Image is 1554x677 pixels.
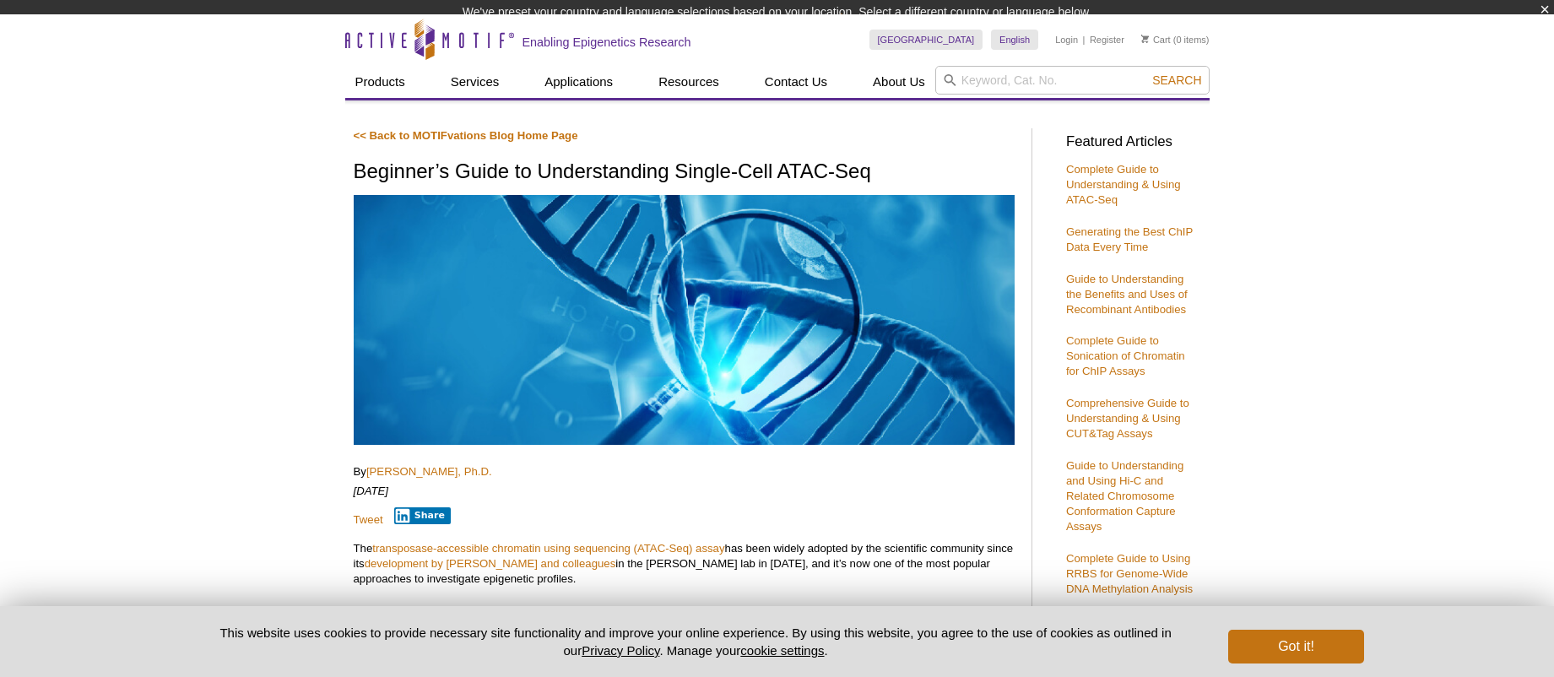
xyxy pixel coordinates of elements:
[354,485,389,497] em: [DATE]
[582,643,659,658] a: Privacy Policy
[648,66,729,98] a: Resources
[1152,73,1201,87] span: Search
[740,643,824,658] button: cookie settings
[1141,34,1171,46] a: Cart
[1147,73,1206,88] button: Search
[1090,34,1124,46] a: Register
[354,160,1015,185] h1: Beginner’s Guide to Understanding Single-Cell ATAC-Seq
[1141,30,1210,50] li: (0 items)
[1066,397,1189,440] a: Comprehensive Guide to Understanding & Using CUT&Tag Assays
[1066,459,1183,533] a: Guide to Understanding and Using Hi-C and Related Chromosome Conformation Capture Assays
[1083,30,1086,50] li: |
[935,66,1210,95] input: Keyword, Cat. No.
[523,35,691,50] h2: Enabling Epigenetics Research
[534,66,623,98] a: Applications
[354,604,1015,649] p: The ATAC-Seq assay enables the identification of open chromatin regions, which are generally tran...
[863,66,935,98] a: About Us
[191,624,1201,659] p: This website uses cookies to provide necessary site functionality and improve your online experie...
[841,13,885,52] img: Change Here
[345,66,415,98] a: Products
[1055,34,1078,46] a: Login
[991,30,1038,50] a: English
[1066,225,1193,253] a: Generating the Best ChIP Data Every Time
[354,513,383,526] a: Tweet
[1228,630,1363,663] button: Got it!
[1066,135,1201,149] h3: Featured Articles
[755,66,837,98] a: Contact Us
[366,465,492,478] a: [PERSON_NAME], Ph.D.
[1066,334,1185,377] a: Complete Guide to Sonication of Chromatin for ChIP Assays
[354,195,1015,445] img: scATAC-Seq
[1066,163,1181,206] a: Complete Guide to Understanding & Using ATAC-Seq
[1066,552,1193,595] a: Complete Guide to Using RRBS for Genome-Wide DNA Methylation Analysis
[372,542,724,555] a: transposase-accessible chromatin using sequencing (ATAC-Seq) assay
[1141,35,1149,43] img: Your Cart
[869,30,983,50] a: [GEOGRAPHIC_DATA]
[354,464,1015,479] p: By
[441,66,510,98] a: Services
[1066,273,1188,316] a: Guide to Understanding the Benefits and Uses of Recombinant Antibodies
[354,541,1015,587] p: The has been widely adopted by the scientific community since its in the [PERSON_NAME] lab in [DA...
[394,507,451,524] button: Share
[354,129,578,142] a: << Back to MOTIFvations Blog Home Page
[365,557,616,570] a: development by [PERSON_NAME] and colleagues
